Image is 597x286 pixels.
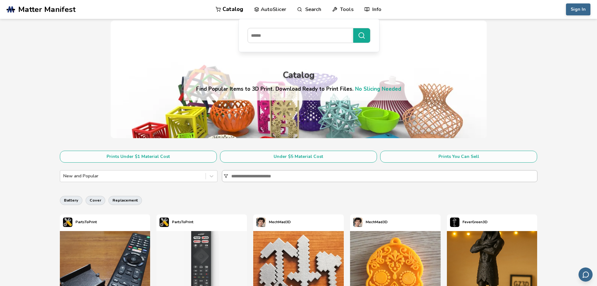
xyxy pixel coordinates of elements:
h4: Find Popular Items to 3D Print. Download Ready to Print Files. [196,85,401,93]
a: PartsToPrint's profilePartsToPrint [156,214,196,230]
input: New and Popular [63,174,65,179]
button: replacement [108,196,142,205]
button: cover [86,196,105,205]
img: FeverGreen3D's profile [450,218,459,227]
p: MechMad3D [366,219,388,225]
img: MechMad3D's profile [353,218,363,227]
div: Catalog [283,70,315,80]
button: Under $5 Material Cost [220,151,377,163]
a: PartsToPrint's profilePartsToPrint [60,214,100,230]
button: battery [60,196,82,205]
button: Sign In [566,3,590,15]
p: MechMad3D [269,219,291,225]
span: Matter Manifest [18,5,76,14]
button: Prints You Can Sell [380,151,537,163]
p: FeverGreen3D [463,219,488,225]
p: PartsToPrint [172,219,193,225]
img: MechMad3D's profile [256,218,266,227]
img: PartsToPrint's profile [160,218,169,227]
a: MechMad3D's profileMechMad3D [253,214,294,230]
a: MechMad3D's profileMechMad3D [350,214,391,230]
button: Send feedback via email [579,267,593,282]
img: PartsToPrint's profile [63,218,72,227]
a: FeverGreen3D's profileFeverGreen3D [447,214,491,230]
button: Prints Under $1 Material Cost [60,151,217,163]
a: No Slicing Needed [355,85,401,93]
p: PartsToPrint [76,219,97,225]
